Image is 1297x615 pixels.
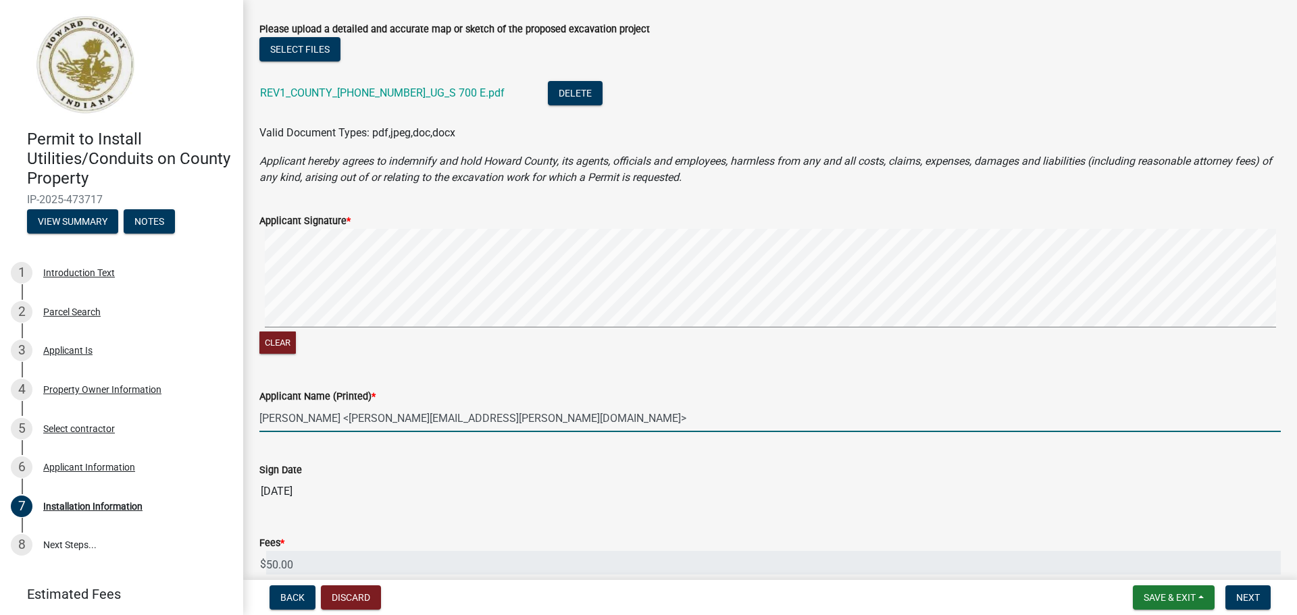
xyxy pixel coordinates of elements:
button: Back [270,585,315,610]
i: Applicant hereby agrees to indemnify and hold Howard County, its agents, officials and employees,... [259,155,1272,184]
button: Clear [259,331,296,354]
div: Installation Information [43,502,143,511]
wm-modal-confirm: Notes [124,217,175,228]
span: $ [259,551,267,579]
button: Notes [124,209,175,234]
a: Estimated Fees [11,581,222,608]
button: Next [1225,585,1271,610]
div: 3 [11,340,32,361]
wm-modal-confirm: Summary [27,217,118,228]
label: Fees [259,539,284,548]
div: Parcel Search [43,307,101,317]
div: 1 [11,262,32,284]
label: Please upload a detailed and accurate map or sketch of the proposed excavation project [259,25,650,34]
div: Select contractor [43,424,115,433]
img: Howard County, Indiana [27,14,143,115]
span: Next [1236,592,1260,603]
div: Introduction Text [43,268,115,277]
span: IP-2025-473717 [27,193,216,206]
label: Applicant Name (Printed) [259,392,376,402]
h4: Permit to Install Utilities/Conduits on County Property [27,130,232,188]
a: REV1_COUNTY_[PHONE_NUMBER]_UG_S 700 E.pdf [260,86,505,99]
div: 4 [11,379,32,400]
div: 7 [11,496,32,517]
div: 2 [11,301,32,323]
label: Applicant Signature [259,217,351,226]
button: Discard [321,585,381,610]
span: Save & Exit [1144,592,1196,603]
wm-modal-confirm: Delete Document [548,88,603,101]
div: 6 [11,456,32,478]
div: Applicant Information [43,462,135,472]
button: Save & Exit [1133,585,1215,610]
span: Back [280,592,305,603]
div: 5 [11,418,32,439]
button: Delete [548,81,603,105]
button: Select files [259,37,340,61]
button: View Summary [27,209,118,234]
div: Applicant Is [43,346,93,355]
label: Sign Date [259,466,302,475]
div: 8 [11,534,32,556]
div: Property Owner Information [43,385,161,394]
span: Valid Document Types: pdf,jpeg,doc,docx [259,126,455,139]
